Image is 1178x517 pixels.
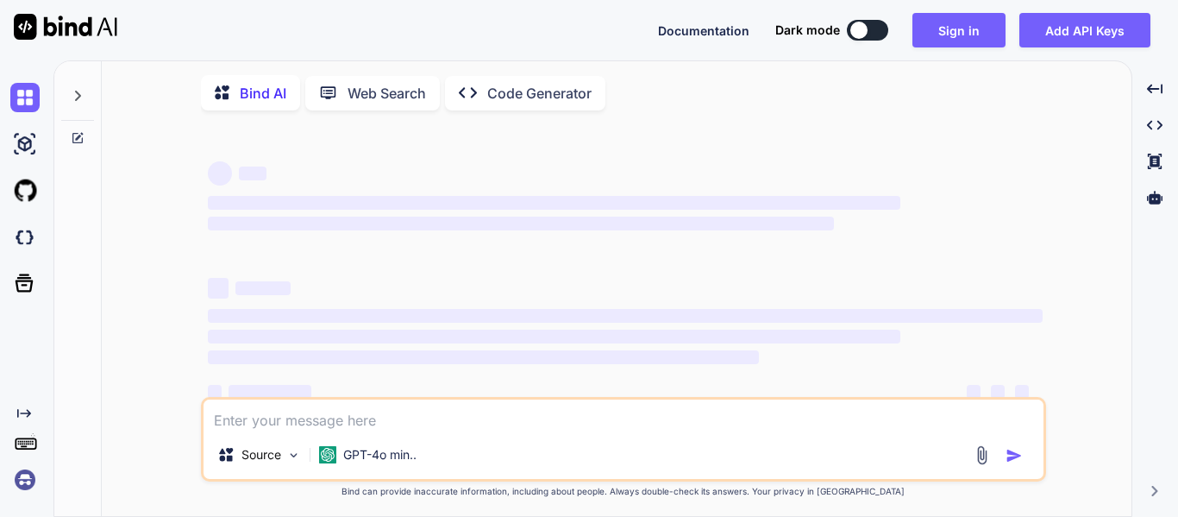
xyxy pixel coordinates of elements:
[208,385,222,399] span: ‌
[775,22,840,39] span: Dark mode
[991,385,1005,399] span: ‌
[14,14,117,40] img: Bind AI
[229,385,311,399] span: ‌
[972,445,992,465] img: attachment
[208,350,759,364] span: ‌
[208,161,232,186] span: ‌
[240,83,286,104] p: Bind AI
[319,446,336,463] img: GPT-4o mini
[286,448,301,463] img: Pick Models
[658,23,749,38] span: Documentation
[10,129,40,159] img: ai-studio
[1015,385,1029,399] span: ‌
[201,485,1046,498] p: Bind can provide inaccurate information, including about people. Always double-check its answers....
[912,13,1006,47] button: Sign in
[10,223,40,252] img: darkCloudIdeIcon
[235,281,291,295] span: ‌
[487,83,592,104] p: Code Generator
[208,309,1043,323] span: ‌
[348,83,426,104] p: Web Search
[967,385,981,399] span: ‌
[343,446,417,463] p: GPT-4o min..
[1019,13,1150,47] button: Add API Keys
[10,83,40,112] img: chat
[208,217,834,230] span: ‌
[10,465,40,495] img: signin
[208,196,900,210] span: ‌
[239,167,266,180] span: ‌
[1006,447,1023,464] img: icon
[208,278,229,299] span: ‌
[208,330,900,344] span: ‌
[658,22,749,40] button: Documentation
[241,446,281,463] p: Source
[10,176,40,205] img: githubLight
